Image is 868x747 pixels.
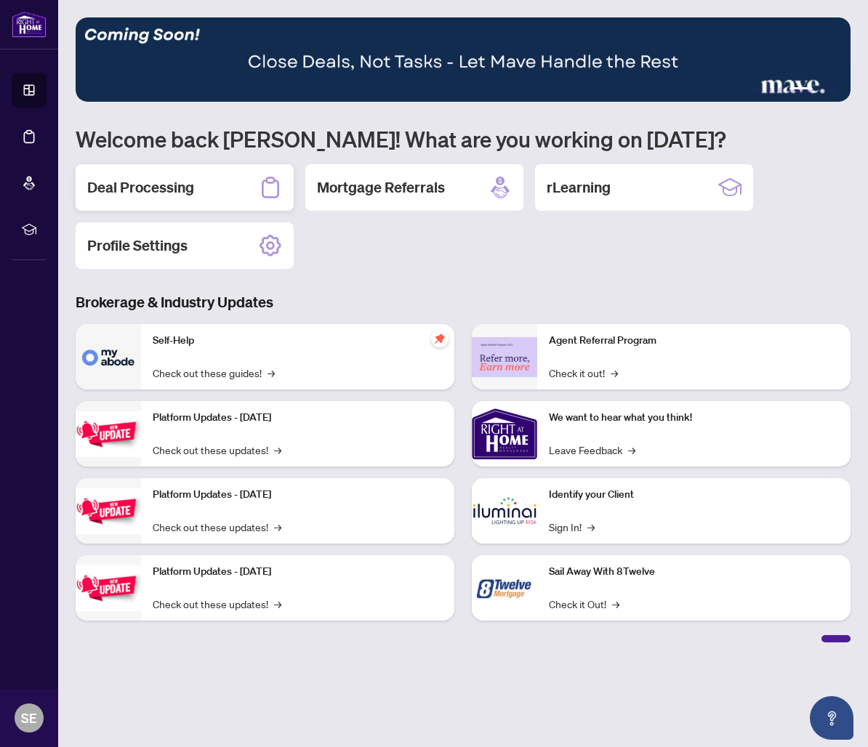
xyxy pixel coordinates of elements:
[810,696,853,740] button: Open asap
[628,442,635,458] span: →
[830,87,836,93] button: 6
[549,564,839,580] p: Sail Away With 8Twelve
[76,17,851,102] img: Slide 3
[549,333,839,349] p: Agent Referral Program
[153,410,443,426] p: Platform Updates - [DATE]
[472,478,537,544] img: Identify your Client
[547,177,611,198] h2: rLearning
[766,87,772,93] button: 2
[76,565,141,611] img: Platform Updates - June 23, 2025
[87,177,194,198] h2: Deal Processing
[549,442,635,458] a: Leave Feedback→
[21,708,37,728] span: SE
[549,487,839,503] p: Identify your Client
[755,87,760,93] button: 1
[153,487,443,503] p: Platform Updates - [DATE]
[274,442,281,458] span: →
[431,330,449,347] span: pushpin
[549,519,595,535] a: Sign In!→
[274,519,281,535] span: →
[549,365,618,381] a: Check it out!→
[153,519,281,535] a: Check out these updates!→
[76,324,141,389] img: Self-Help
[317,177,445,198] h2: Mortgage Referrals
[76,125,851,153] h1: Welcome back [PERSON_NAME]! What are you working on [DATE]?
[76,411,141,457] img: Platform Updates - July 21, 2025
[153,365,275,381] a: Check out these guides!→
[268,365,275,381] span: →
[789,87,813,93] button: 4
[153,442,281,458] a: Check out these updates!→
[472,555,537,621] img: Sail Away With 8Twelve
[87,235,188,256] h2: Profile Settings
[76,292,851,312] h3: Brokerage & Industry Updates
[153,596,281,612] a: Check out these updates!→
[549,596,619,612] a: Check it Out!→
[819,87,824,93] button: 5
[549,410,839,426] p: We want to hear what you think!
[472,401,537,467] img: We want to hear what you think!
[472,337,537,377] img: Agent Referral Program
[76,488,141,534] img: Platform Updates - July 8, 2025
[587,519,595,535] span: →
[274,596,281,612] span: →
[153,564,443,580] p: Platform Updates - [DATE]
[778,87,784,93] button: 3
[12,11,47,38] img: logo
[611,365,618,381] span: →
[612,596,619,612] span: →
[153,333,443,349] p: Self-Help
